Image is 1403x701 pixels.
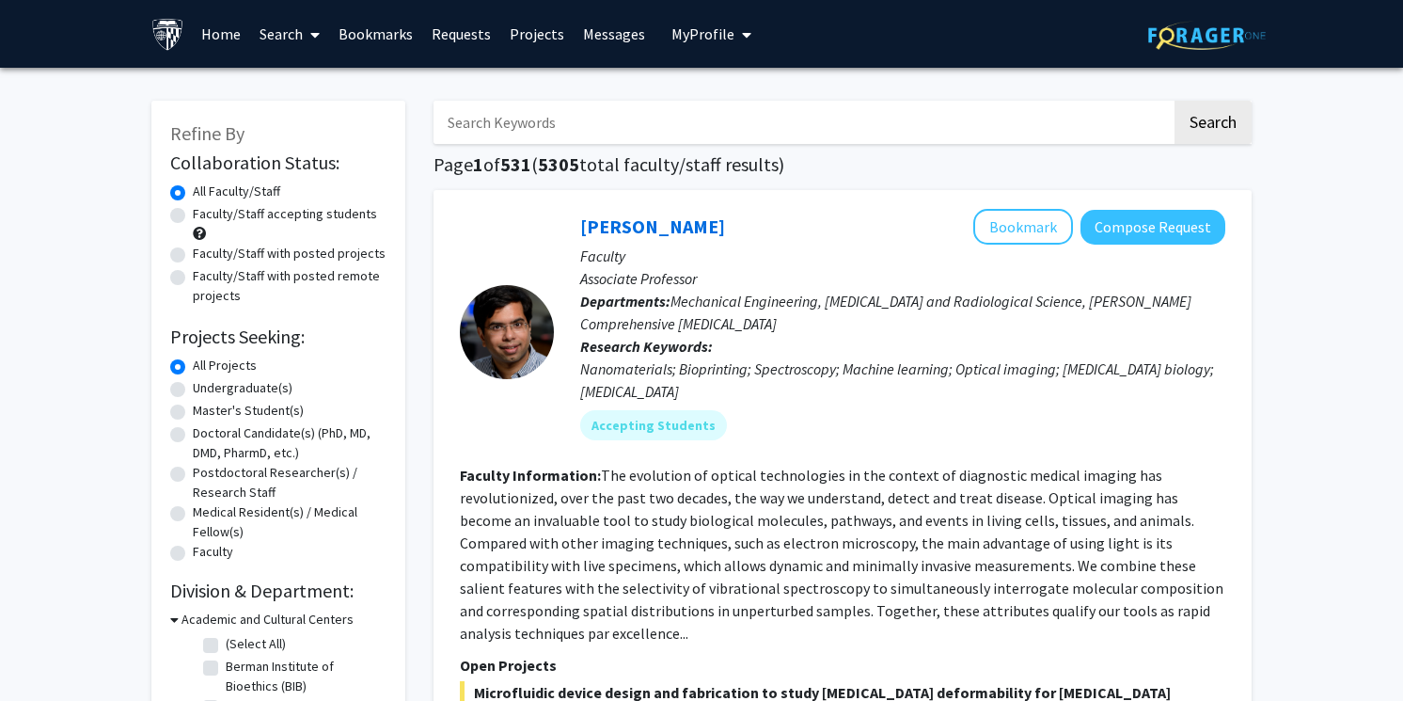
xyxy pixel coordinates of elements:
label: Faculty [193,542,233,562]
label: Berman Institute of Bioethics (BIB) [226,657,382,696]
label: Faculty/Staff accepting students [193,204,377,224]
h1: Page of ( total faculty/staff results) [434,153,1252,176]
span: Refine By [170,121,244,145]
a: Search [250,1,329,67]
span: 531 [500,152,531,176]
button: Compose Request to Ishan Barman [1080,210,1225,245]
p: Faculty [580,245,1225,267]
label: Faculty/Staff with posted projects [193,244,386,263]
b: Departments: [580,292,670,311]
input: Search Keywords [434,101,1172,144]
p: Associate Professor [580,267,1225,290]
a: Projects [500,1,574,67]
label: Medical Resident(s) / Medical Fellow(s) [193,502,386,542]
h2: Division & Department: [170,580,386,602]
p: Open Projects [460,654,1225,677]
a: Messages [574,1,654,67]
button: Search [1174,101,1252,144]
label: Doctoral Candidate(s) (PhD, MD, DMD, PharmD, etc.) [193,423,386,463]
label: Postdoctoral Researcher(s) / Research Staff [193,463,386,502]
img: Johns Hopkins University Logo [151,18,184,51]
button: Add Ishan Barman to Bookmarks [973,209,1073,245]
label: All Projects [193,356,257,375]
label: Faculty/Staff with posted remote projects [193,266,386,306]
label: Master's Student(s) [193,401,304,421]
img: ForagerOne Logo [1148,21,1266,50]
a: Requests [422,1,500,67]
span: 5305 [538,152,579,176]
h2: Collaboration Status: [170,151,386,174]
b: Research Keywords: [580,337,713,356]
a: [PERSON_NAME] [580,215,725,238]
mat-chip: Accepting Students [580,410,727,440]
label: Undergraduate(s) [193,378,292,398]
span: Mechanical Engineering, [MEDICAL_DATA] and Radiological Science, [PERSON_NAME] Comprehensive [MED... [580,292,1191,333]
h2: Projects Seeking: [170,326,386,348]
label: (Select All) [226,634,286,654]
div: Nanomaterials; Bioprinting; Spectroscopy; Machine learning; Optical imaging; [MEDICAL_DATA] biolo... [580,358,1225,403]
label: All Faculty/Staff [193,182,280,201]
span: 1 [473,152,483,176]
span: My Profile [671,24,734,43]
h3: Academic and Cultural Centers [181,610,354,629]
a: Bookmarks [329,1,422,67]
b: Faculty Information: [460,466,601,485]
a: Home [192,1,250,67]
fg-read-more: The evolution of optical technologies in the context of diagnostic medical imaging has revolution... [460,466,1223,643]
